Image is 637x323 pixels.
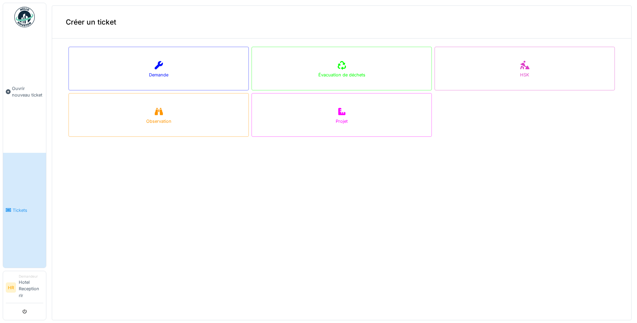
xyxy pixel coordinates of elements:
[149,72,168,78] div: Demande
[520,72,529,78] div: HSK
[52,6,631,39] div: Créer un ticket
[19,274,43,302] li: Hotel Reception rlr
[3,153,46,268] a: Tickets
[13,207,43,214] span: Tickets
[146,118,171,124] div: Observation
[3,31,46,153] a: Ouvrir nouveau ticket
[14,7,35,27] img: Badge_color-CXgf-gQk.svg
[19,274,43,279] div: Demandeur
[6,274,43,303] a: HR DemandeurHotel Reception rlr
[336,118,348,124] div: Projet
[6,282,16,293] li: HR
[318,72,365,78] div: Évacuation de déchets
[12,85,43,98] span: Ouvrir nouveau ticket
